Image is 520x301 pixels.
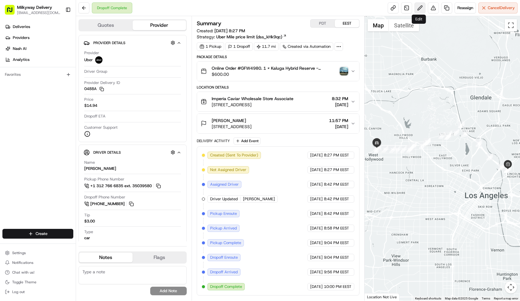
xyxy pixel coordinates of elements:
[444,133,451,140] div: 20
[482,297,490,300] a: Terms (opens in new tab)
[310,255,323,260] span: [DATE]
[103,60,111,67] button: Start new chat
[504,166,511,173] div: 11
[210,211,237,216] span: Pickup Enroute
[389,146,396,153] div: 34
[84,219,95,224] div: $3.00
[17,4,52,10] span: Milkyway Delivery
[445,131,452,137] div: 18
[94,78,111,85] button: See all
[12,250,26,255] span: Settings
[210,269,238,275] span: Dropoff Arrived
[212,65,337,71] span: Online Order #GFW4980. 1 x Kaluga Hybrid Reserve - Wholesale - 250g (8.8oz)($250.00), 1 x Limited...
[84,38,182,48] button: Provider Details
[12,260,33,265] span: Notifications
[407,145,414,152] div: 30
[382,146,388,152] div: 35
[197,42,224,51] div: 1 Pickup
[51,137,56,142] div: 💻
[212,124,251,130] span: [STREET_ADDRESS]
[12,270,34,275] span: Chat with us!
[366,293,386,301] a: Open this area in Google Maps (opens a new window)
[27,58,100,64] div: Start new chat
[502,161,509,168] div: 7
[212,102,293,108] span: [STREET_ADDRESS]
[197,54,359,59] div: Package Details
[19,94,49,99] span: [PERSON_NAME]
[12,95,17,100] img: 1736555255976-a54dd68f-1ca7-489b-9aae-adbdc363a1c4
[424,139,430,145] div: 25
[13,24,30,30] span: Deliveries
[17,10,61,15] button: [EMAIL_ADDRESS][DOMAIN_NAME]
[84,125,118,130] span: Customer Support
[84,103,97,108] span: $14.94
[6,89,16,98] img: Masood Aslam
[310,284,323,289] span: [DATE]
[84,201,135,207] a: [PHONE_NUMBER]
[310,152,323,158] span: [DATE]
[424,138,431,145] div: 22
[2,278,73,286] button: Toggle Theme
[400,146,407,153] div: 32
[36,231,47,236] span: Create
[234,137,261,145] button: Add Event
[486,154,493,160] div: 13
[197,85,359,90] div: Location Details
[476,140,482,147] div: 14
[2,44,76,54] a: Nash AI
[197,61,359,81] button: Online Order #GFW4980. 1 x Kaluga Hybrid Reserve - Wholesale - 250g (8.8oz)($250.00), 1 x Limited...
[498,164,504,170] div: 12
[324,211,349,216] span: 8:42 PM EEST
[424,138,430,145] div: 26
[212,96,293,102] span: Imperia Caviar Wholesale Store Associate
[79,253,133,262] button: Notes
[216,34,282,40] span: Uber Mile price limit (dss_kHk9qc)
[61,151,74,156] span: Pylon
[310,226,323,231] span: [DATE]
[310,240,323,246] span: [DATE]
[2,33,76,43] a: Providers
[2,288,73,296] button: Log out
[324,269,349,275] span: 9:56 PM EEST
[84,160,95,165] span: Name
[90,183,152,189] span: +1 312 766 6835 ext. 35039580
[93,150,121,155] span: Driver Details
[2,70,73,79] div: Favorites
[280,42,333,51] a: Created via Automation
[13,58,24,69] img: 9188753566659_6852d8bf1fb38e338040_72.png
[210,255,238,260] span: Dropoff Enroute
[6,58,17,69] img: 1736555255976-a54dd68f-1ca7-489b-9aae-adbdc363a1c4
[310,182,323,187] span: [DATE]
[225,42,253,51] div: 1 Dropoff
[6,79,41,84] div: Past conversations
[216,34,287,40] a: Uber Mile price limit (dss_kHk9qc)
[310,211,323,216] span: [DATE]
[415,296,441,301] button: Keyboard shortcuts
[13,57,29,62] span: Analytics
[84,229,93,235] span: Type
[27,64,84,69] div: We're available if you need us!
[457,5,473,11] span: Reassign
[2,249,73,257] button: Settings
[2,229,73,239] button: Create
[394,146,400,153] div: 33
[84,183,162,189] a: +1 312 766 6835 ext. 35039580
[332,96,348,102] span: 8:32 PM
[439,132,445,139] div: 21
[84,57,93,63] span: Uber
[310,167,323,173] span: [DATE]
[410,142,417,149] div: 28
[210,167,246,173] span: Not Assigned Driver
[310,269,323,275] span: [DATE]
[133,20,186,30] button: Provider
[389,19,419,31] button: Show satellite imagery
[6,6,18,18] img: Nash
[95,56,102,64] img: uber-new-logo.jpeg
[197,34,287,40] div: Strategy:
[84,69,107,74] span: Driver Group
[23,111,36,116] span: [DATE]
[373,144,380,151] div: 38
[84,114,106,119] span: Dropoff ETA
